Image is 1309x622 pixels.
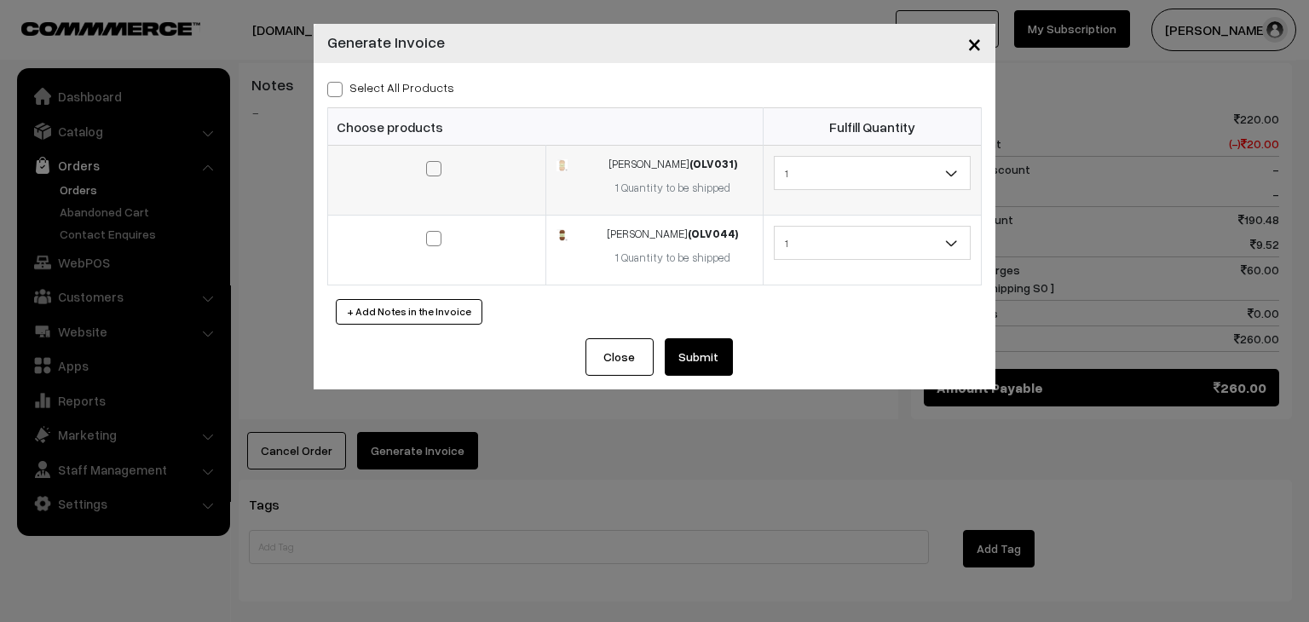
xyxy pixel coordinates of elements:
[48,27,84,41] div: v 4.0.25
[327,78,454,96] label: Select all Products
[764,108,982,146] th: Fulfill Quantity
[954,17,995,70] button: Close
[775,158,970,188] span: 1
[593,226,753,243] div: [PERSON_NAME]
[665,338,733,376] button: Submit
[188,101,287,112] div: Keywords by Traffic
[593,180,753,197] div: 1 Quantity to be shipped
[46,99,60,112] img: tab_domain_overview_orange.svg
[593,156,753,173] div: [PERSON_NAME]
[328,108,764,146] th: Choose products
[688,227,738,240] strong: (OLV044)
[774,156,971,190] span: 1
[336,299,482,325] button: + Add Notes in the Invoice
[27,27,41,41] img: logo_orange.svg
[65,101,153,112] div: Domain Overview
[27,44,41,58] img: website_grey.svg
[585,338,654,376] button: Close
[593,250,753,267] div: 1 Quantity to be shipped
[556,159,568,170] img: 172707207179221000051430.jpg
[327,31,445,54] h4: Generate Invoice
[170,99,183,112] img: tab_keywords_by_traffic_grey.svg
[689,157,737,170] strong: (OLV031)
[774,226,971,260] span: 1
[967,27,982,59] span: ×
[44,44,187,58] div: Domain: [DOMAIN_NAME]
[775,228,970,258] span: 1
[556,229,568,240] img: 172707332166181000051422.jpg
